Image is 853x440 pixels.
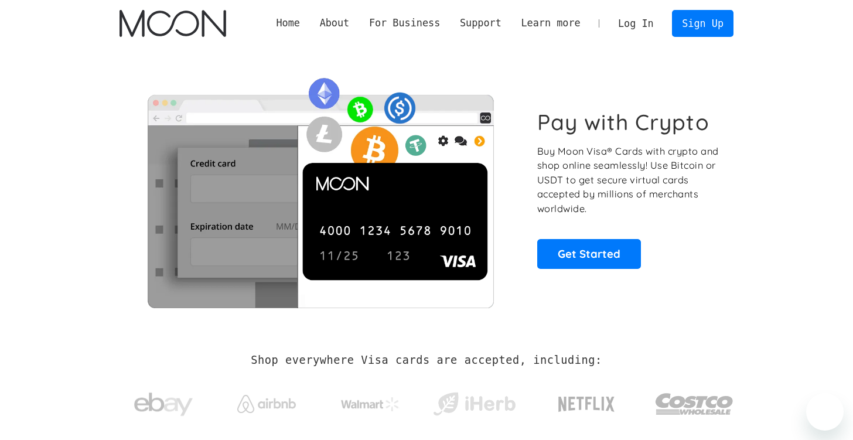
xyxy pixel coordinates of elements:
[521,16,580,30] div: Learn more
[655,382,733,426] img: Costco
[511,16,591,30] div: Learn more
[672,10,733,36] a: Sign Up
[431,377,518,425] a: iHerb
[537,144,721,216] p: Buy Moon Visa® Cards with crypto and shop online seamlessly! Use Bitcoin or USDT to get secure vi...
[450,16,511,30] div: Support
[251,354,602,367] h2: Shop everywhere Visa cards are accepted, including:
[120,70,521,308] img: Moon Cards let you spend your crypto anywhere Visa is accepted.
[460,16,501,30] div: Support
[320,16,350,30] div: About
[134,386,193,423] img: ebay
[341,397,400,411] img: Walmart
[267,16,310,30] a: Home
[655,370,733,432] a: Costco
[608,11,663,36] a: Log In
[431,389,518,419] img: iHerb
[310,16,359,30] div: About
[534,378,639,425] a: Netflix
[806,393,844,431] iframe: Button to launch messaging window
[120,374,207,429] a: ebay
[120,10,226,37] a: home
[369,16,440,30] div: For Business
[120,10,226,37] img: Moon Logo
[537,239,641,268] a: Get Started
[537,109,709,135] h1: Pay with Crypto
[223,383,311,419] a: Airbnb
[557,390,616,419] img: Netflix
[327,386,414,417] a: Walmart
[359,16,450,30] div: For Business
[237,395,296,413] img: Airbnb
